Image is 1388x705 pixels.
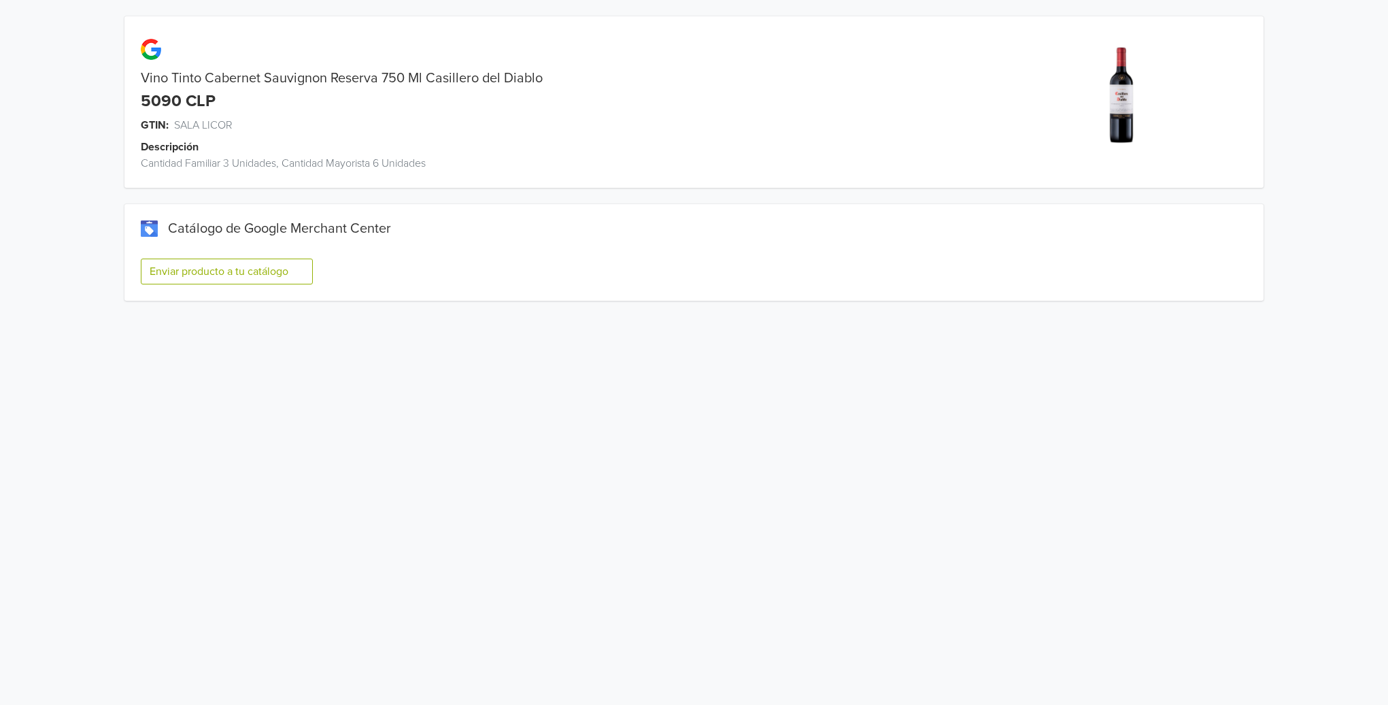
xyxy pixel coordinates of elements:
[124,70,979,86] div: Vino Tinto Cabernet Sauvignon Reserva 750 Ml Casillero del Diablo
[124,155,979,171] div: Cantidad Familiar 3 Unidades, Cantidad Mayorista 6 Unidades
[141,92,216,112] div: 5090 CLP
[141,220,1248,237] div: Catálogo de Google Merchant Center
[174,117,233,133] span: SALA LICOR
[141,117,169,133] span: GTIN:
[141,259,313,284] button: Enviar producto a tu catálogo
[1070,44,1172,146] img: product_image
[141,139,996,155] div: Descripción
